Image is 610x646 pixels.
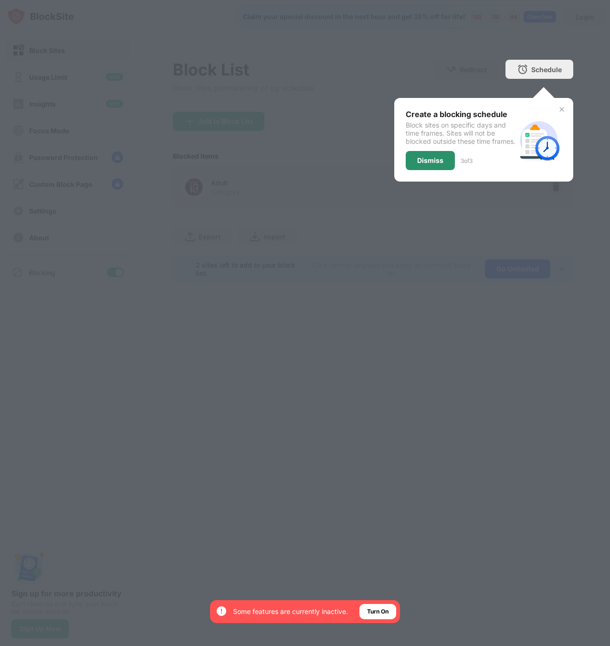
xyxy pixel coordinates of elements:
[216,605,227,617] img: error-circle-white.svg
[233,607,348,616] div: Some features are currently inactive.
[406,121,516,145] div: Block sites on specific days and time frames. Sites will not be blocked outside these time frames.
[461,157,473,164] div: 3 of 3
[516,117,562,163] img: schedule.svg
[558,106,566,113] img: x-button.svg
[367,607,389,616] div: Turn On
[406,109,516,119] div: Create a blocking schedule
[531,65,562,74] div: Schedule
[417,157,443,164] div: Dismiss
